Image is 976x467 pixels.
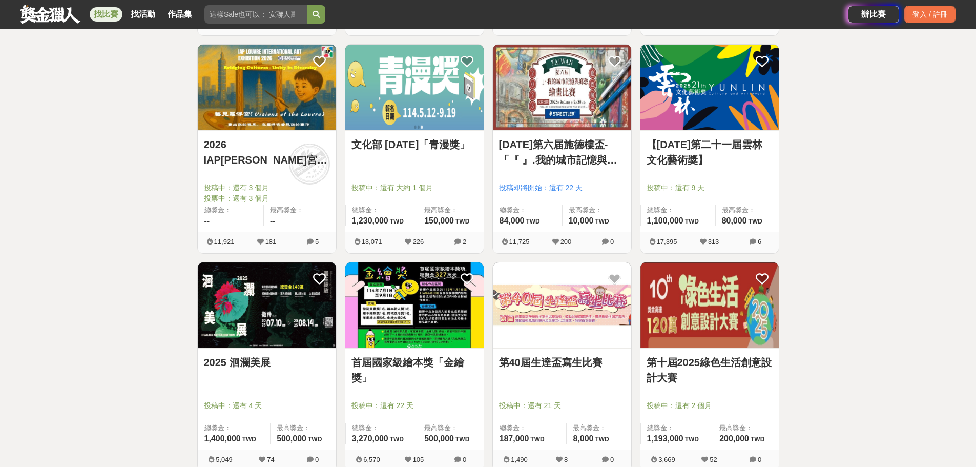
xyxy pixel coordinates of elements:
span: 最高獎金： [424,423,477,433]
span: 5,049 [216,456,233,463]
a: 第十屆2025綠色生活創意設計大賽 [647,355,773,385]
span: 8,000 [573,434,593,443]
span: 投稿中：還有 22 天 [351,400,477,411]
span: 3,669 [658,456,675,463]
a: 2025 洄瀾美展 [204,355,330,370]
span: TWD [242,436,256,443]
span: TWD [595,436,609,443]
span: 52 [710,456,717,463]
span: 313 [708,238,719,246]
img: Cover Image [345,262,484,348]
span: 200 [560,238,572,246]
span: 1,100,000 [647,216,683,225]
a: Cover Image [493,45,631,131]
span: 總獎金： [204,205,258,215]
span: 11,725 [509,238,530,246]
span: 投稿中：還有 2 個月 [647,400,773,411]
span: 2 [463,238,466,246]
span: 1,193,000 [647,434,683,443]
span: 500,000 [277,434,306,443]
span: 投稿即將開始：還有 22 天 [499,182,625,193]
span: TWD [685,436,699,443]
span: 187,000 [500,434,529,443]
img: Cover Image [345,45,484,130]
span: 13,071 [362,238,382,246]
span: 最高獎金： [569,205,625,215]
a: 首屆國家級繪本獎「金繪獎」 [351,355,477,385]
span: TWD [685,218,699,225]
span: 投稿中：還有 4 天 [204,400,330,411]
span: TWD [751,436,764,443]
a: 第40屆生達盃寫生比賽 [499,355,625,370]
span: 最高獎金： [277,423,329,433]
a: 作品集 [163,7,196,22]
span: 6,570 [363,456,380,463]
input: 這樣Sale也可以： 安聯人壽創意銷售法募集 [204,5,307,24]
a: Cover Image [345,262,484,349]
span: TWD [595,218,609,225]
span: -- [270,216,276,225]
span: 8 [564,456,568,463]
span: 0 [610,238,614,246]
a: 找比賽 [90,7,122,22]
span: 最高獎金： [573,423,625,433]
span: 6 [758,238,761,246]
a: 找活動 [127,7,159,22]
a: Cover Image [198,45,336,131]
span: 500,000 [424,434,454,443]
span: 74 [267,456,274,463]
span: 10,000 [569,216,594,225]
a: 辦比賽 [848,6,899,23]
img: Cover Image [493,262,631,348]
a: [DATE]第六届施德樓盃-「『 』.我的城市記憶與鄉愁」繪畫比賽 [499,137,625,168]
span: 最高獎金： [719,423,772,433]
span: TWD [455,218,469,225]
span: 投票中：還有 3 個月 [204,193,330,204]
img: Cover Image [640,45,779,130]
span: 總獎金： [500,205,556,215]
span: 5 [315,238,319,246]
span: 最高獎金： [424,205,477,215]
span: TWD [749,218,762,225]
span: 1,400,000 [204,434,241,443]
span: 0 [463,456,466,463]
span: 總獎金： [352,205,412,215]
a: 2026 IAP[PERSON_NAME]宮國際藝術展徵件 [204,137,330,168]
span: 150,000 [424,216,454,225]
span: 226 [413,238,424,246]
span: 最高獎金： [722,205,773,215]
span: 105 [413,456,424,463]
span: 總獎金： [204,423,264,433]
span: TWD [455,436,469,443]
span: 84,000 [500,216,525,225]
span: 0 [315,456,319,463]
span: TWD [390,436,404,443]
span: 投稿中：還有 大約 1 個月 [351,182,477,193]
a: Cover Image [640,262,779,349]
a: Cover Image [345,45,484,131]
div: 登入 / 註冊 [904,6,956,23]
img: Cover Image [493,45,631,130]
span: 11,921 [214,238,235,246]
span: 總獎金： [500,423,560,433]
a: Cover Image [640,45,779,131]
span: 投稿中：還有 3 個月 [204,182,330,193]
span: 1,490 [511,456,528,463]
span: 80,000 [722,216,747,225]
a: Cover Image [198,262,336,349]
span: TWD [530,436,544,443]
span: 3,270,000 [352,434,388,443]
span: TWD [308,436,322,443]
span: TWD [390,218,404,225]
a: 文化部 [DATE]「青漫獎」 [351,137,477,152]
span: 181 [265,238,277,246]
span: TWD [526,218,539,225]
img: Cover Image [640,262,779,348]
a: 【[DATE]第二十一屆雲林文化藝術獎】 [647,137,773,168]
span: 總獎金： [647,205,709,215]
span: 200,000 [719,434,749,443]
span: 0 [610,456,614,463]
span: 最高獎金： [270,205,330,215]
span: 總獎金： [647,423,707,433]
